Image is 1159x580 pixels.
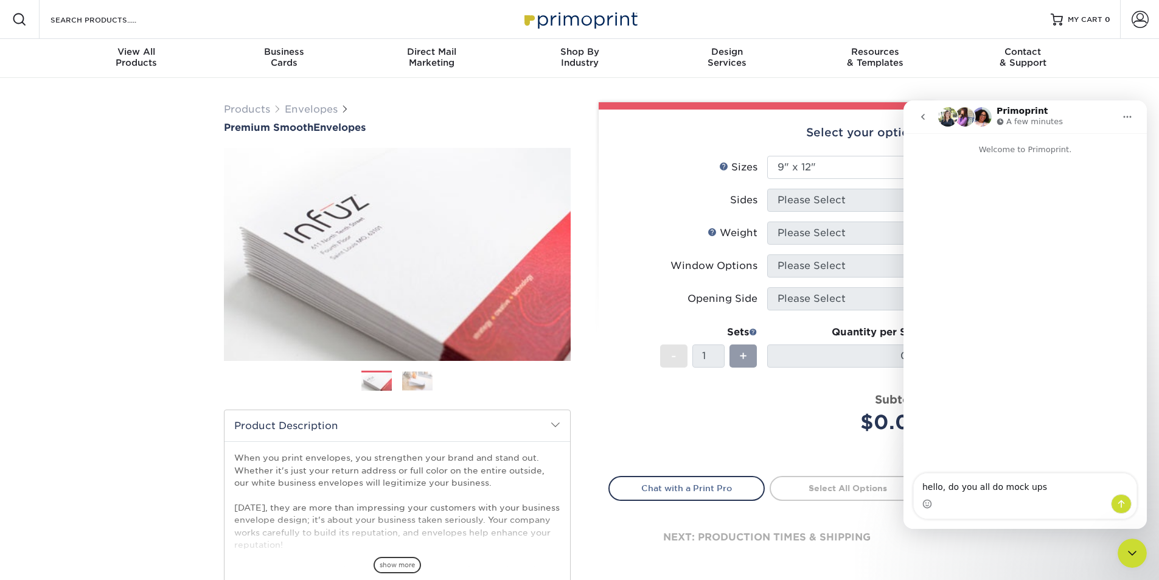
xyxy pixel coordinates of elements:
div: Services [653,46,801,68]
strong: Subtotal [875,393,925,406]
span: View All [63,46,211,57]
div: Sizes [719,160,757,175]
a: Contact& Support [949,39,1097,78]
a: Resources& Templates [801,39,949,78]
a: View AllProducts [63,39,211,78]
img: Envelopes 02 [402,371,433,390]
a: Products [224,103,270,115]
h2: Product Description [224,410,570,441]
a: Chat with a Print Pro [608,476,765,500]
span: Shop By [506,46,653,57]
div: next: production times & shipping [608,501,926,574]
span: Premium Smooth [224,122,313,133]
div: Weight [708,226,757,240]
div: Opening Side [687,292,757,306]
div: Products [63,46,211,68]
a: Direct MailMarketing [358,39,506,78]
span: MY CART [1068,15,1102,25]
span: Direct Mail [358,46,506,57]
span: + [739,347,747,365]
div: Cards [210,46,358,68]
a: Envelopes [285,103,338,115]
img: Premium Smooth 01 [224,135,571,374]
span: Design [653,46,801,57]
span: 0 [1105,15,1110,24]
div: Select your options: [608,110,926,156]
div: Sides [730,193,757,208]
div: $0.00 [776,408,925,437]
a: Shop ByIndustry [506,39,653,78]
span: - [671,347,677,365]
div: Quantity per Set [767,325,925,340]
a: DesignServices [653,39,801,78]
img: Envelopes 01 [361,371,392,393]
input: SEARCH PRODUCTS..... [49,12,168,27]
h1: Envelopes [224,122,571,133]
div: Window Options [670,259,757,273]
div: & Templates [801,46,949,68]
a: BusinessCards [210,39,358,78]
div: Sets [660,325,757,340]
a: Premium SmoothEnvelopes [224,122,571,133]
div: & Support [949,46,1097,68]
div: Marketing [358,46,506,68]
iframe: Google Customer Reviews [3,543,103,576]
iframe: Intercom live chat [903,100,1147,529]
div: Industry [506,46,653,68]
span: show more [374,557,421,573]
span: Resources [801,46,949,57]
iframe: Intercom live chat [1118,539,1147,568]
span: Contact [949,46,1097,57]
a: Select All Options [770,476,926,500]
img: Primoprint [519,6,641,32]
span: Business [210,46,358,57]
